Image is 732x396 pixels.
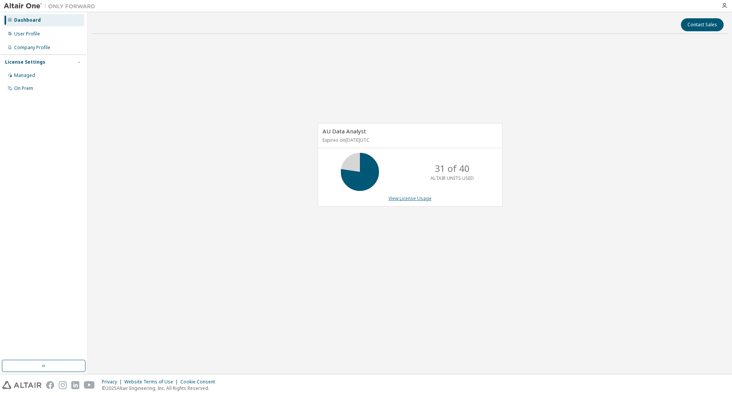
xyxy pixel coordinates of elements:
[435,162,470,175] p: 31 of 40
[14,31,40,37] div: User Profile
[5,59,45,65] div: License Settings
[14,85,33,91] div: On Prem
[323,127,366,135] span: AU Data Analyst
[71,381,79,389] img: linkedin.svg
[681,18,724,31] button: Contact Sales
[14,17,41,23] div: Dashboard
[102,385,220,391] p: © 2025 Altair Engineering, Inc. All Rights Reserved.
[14,45,50,51] div: Company Profile
[124,379,180,385] div: Website Terms of Use
[102,379,124,385] div: Privacy
[180,379,220,385] div: Cookie Consent
[59,381,67,389] img: instagram.svg
[14,72,35,79] div: Managed
[323,137,496,143] p: Expires on [DATE] UTC
[84,381,95,389] img: youtube.svg
[4,2,99,10] img: Altair One
[46,381,54,389] img: facebook.svg
[2,381,42,389] img: altair_logo.svg
[388,195,432,202] a: View License Usage
[430,175,474,181] p: ALTAIR UNITS USED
